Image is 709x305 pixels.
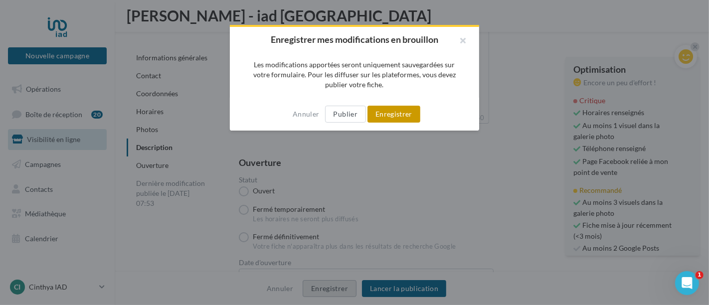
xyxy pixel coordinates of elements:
[246,60,463,90] p: Les modifications apportées seront uniquement sauvegardées sur votre formulaire. Pour les diffuse...
[675,271,699,295] iframe: Intercom live chat
[289,108,323,120] button: Annuler
[696,271,704,279] span: 1
[246,35,463,44] h2: Enregistrer mes modifications en brouillon
[325,106,366,123] button: Publier
[367,106,420,123] button: Enregistrer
